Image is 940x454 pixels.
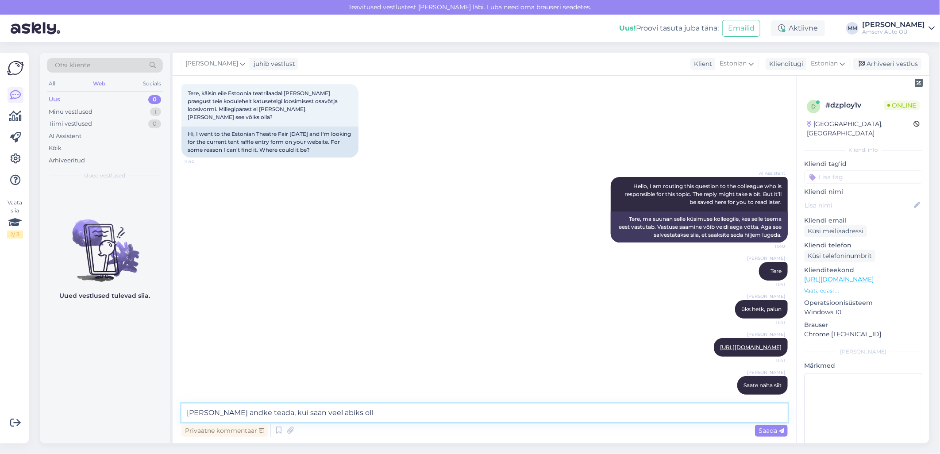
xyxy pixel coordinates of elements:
span: 11:41 [752,395,785,402]
input: Lisa nimi [805,200,912,210]
p: Operatsioonisüsteem [804,298,922,308]
div: AI Assistent [49,132,81,141]
div: Hi, I went to the Estonian Theatre Fair [DATE] and I'm looking for the current tent raffle entry ... [181,127,358,158]
p: Kliendi nimi [804,187,922,196]
a: [URL][DOMAIN_NAME] [720,344,782,350]
div: juhib vestlust [250,59,295,69]
img: Askly Logo [7,60,24,77]
div: Klienditugi [766,59,803,69]
div: # dzploy1v [825,100,884,111]
div: Kliendi info [804,146,922,154]
div: Privaatne kommentaar [181,425,268,437]
input: Lisa tag [804,170,922,184]
a: [URL][DOMAIN_NAME] [804,275,874,283]
div: MM [846,22,859,35]
img: No chats [40,204,170,283]
div: Socials [141,78,163,89]
span: d [811,103,816,110]
button: Emailid [722,20,760,37]
div: 2 / 3 [7,231,23,239]
p: Märkmed [804,361,922,370]
b: Uus! [619,24,636,32]
p: Windows 10 [804,308,922,317]
span: 11:41 [752,319,785,326]
span: AI Assistent [752,170,785,177]
span: Saada [759,427,784,435]
span: [PERSON_NAME] [747,255,785,262]
p: Chrome [TECHNICAL_ID] [804,330,922,339]
p: Klienditeekond [804,265,922,275]
div: Klient [690,59,712,69]
p: Kliendi email [804,216,922,225]
div: Vaata siia [7,199,23,239]
div: All [47,78,57,89]
span: Estonian [811,59,838,69]
span: 11:41 [752,281,785,288]
div: Uus [49,95,60,104]
span: 11:40 [752,243,785,250]
span: Saate näha siit [744,382,782,389]
div: Aktiivne [771,20,825,36]
span: Hello, I am routing this question to the colleague who is responsible for this topic. The reply m... [624,183,783,205]
p: Vaata edasi ... [804,287,922,295]
span: üks hetk, palun [741,306,782,312]
div: Minu vestlused [49,108,92,116]
div: Amserv Auto OÜ [862,28,925,35]
span: Estonian [720,59,747,69]
div: 0 [148,119,161,128]
span: [PERSON_NAME] [185,59,238,69]
div: [PERSON_NAME] [804,348,922,356]
span: Tere, käisin eile Estoonia teatrilaadal [PERSON_NAME] praegust teie kodulehelt katusetelgi loosim... [188,90,339,120]
div: [GEOGRAPHIC_DATA], [GEOGRAPHIC_DATA] [807,119,913,138]
img: zendesk [915,79,923,87]
span: 11:40 [184,158,217,165]
span: Tere [770,268,782,274]
span: [PERSON_NAME] [747,331,785,338]
span: [PERSON_NAME] [747,369,785,376]
p: Kliendi telefon [804,241,922,250]
span: Online [884,100,920,110]
p: Brauser [804,320,922,330]
a: [PERSON_NAME]Amserv Auto OÜ [862,21,935,35]
div: 1 [150,108,161,116]
p: Uued vestlused tulevad siia. [60,291,150,300]
div: Tere, ma suunan selle küsimuse kolleegile, kes selle teema eest vastutab. Vastuse saamine võib ve... [611,212,788,242]
div: Kõik [49,144,62,153]
span: [PERSON_NAME] [747,293,785,300]
span: Uued vestlused [85,172,126,180]
div: [PERSON_NAME] [862,21,925,28]
div: Arhiveeritud [49,156,85,165]
span: 11:41 [752,357,785,364]
p: Kliendi tag'id [804,159,922,169]
div: Proovi tasuta juba täna: [619,23,719,34]
div: Küsi telefoninumbrit [804,250,875,262]
textarea: [PERSON_NAME] andke teada, kui saan veel abiks oll [181,404,788,422]
div: Web [91,78,107,89]
div: Arhiveeri vestlus [853,58,921,70]
span: Otsi kliente [55,61,90,70]
div: Küsi meiliaadressi [804,225,867,237]
div: Tiimi vestlused [49,119,92,128]
div: 0 [148,95,161,104]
